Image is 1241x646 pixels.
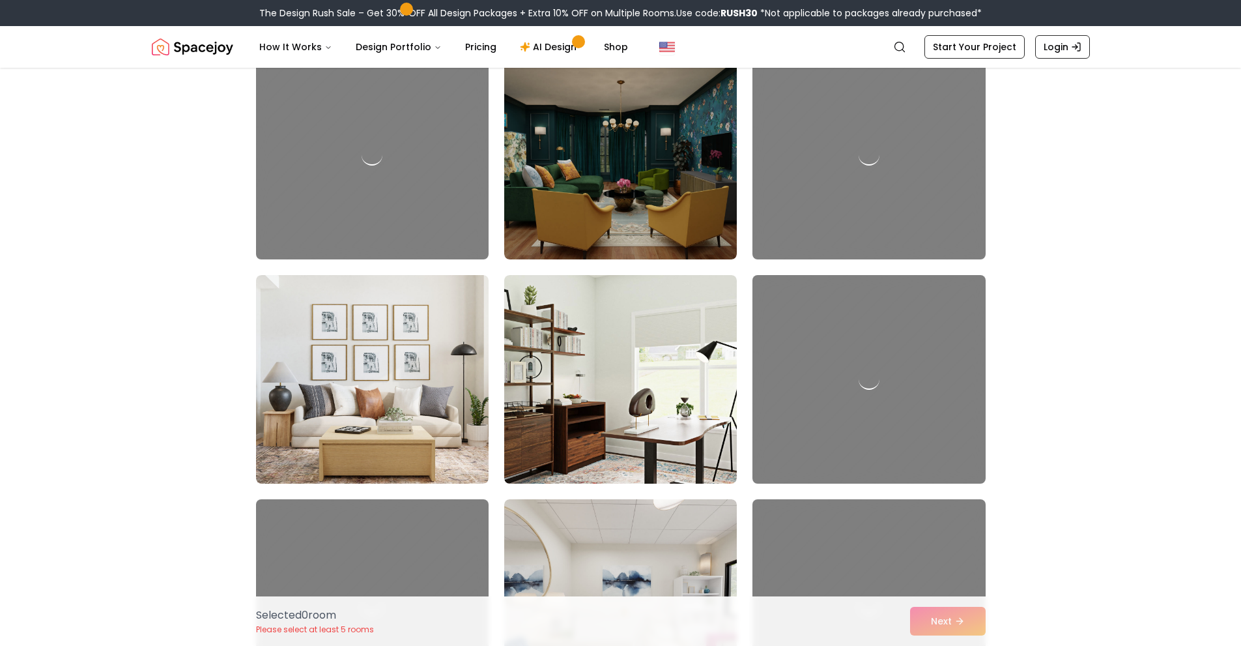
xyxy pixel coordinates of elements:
[593,34,638,60] a: Shop
[152,34,233,60] a: Spacejoy
[509,34,591,60] a: AI Design
[249,34,343,60] button: How It Works
[720,7,758,20] b: RUSH30
[758,7,982,20] span: *Not applicable to packages already purchased*
[256,608,374,623] p: Selected 0 room
[455,34,507,60] a: Pricing
[256,624,374,635] p: Please select at least 5 rooms
[152,26,1090,68] nav: Global
[345,34,452,60] button: Design Portfolio
[504,275,737,484] img: Room room-17
[249,34,638,60] nav: Main
[676,7,758,20] span: Use code:
[504,51,737,259] img: Room room-14
[256,275,489,484] img: Room room-16
[1035,35,1090,59] a: Login
[152,34,233,60] img: Spacejoy Logo
[259,7,982,20] div: The Design Rush Sale – Get 30% OFF All Design Packages + Extra 10% OFF on Multiple Rooms.
[659,39,675,55] img: United States
[924,35,1025,59] a: Start Your Project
